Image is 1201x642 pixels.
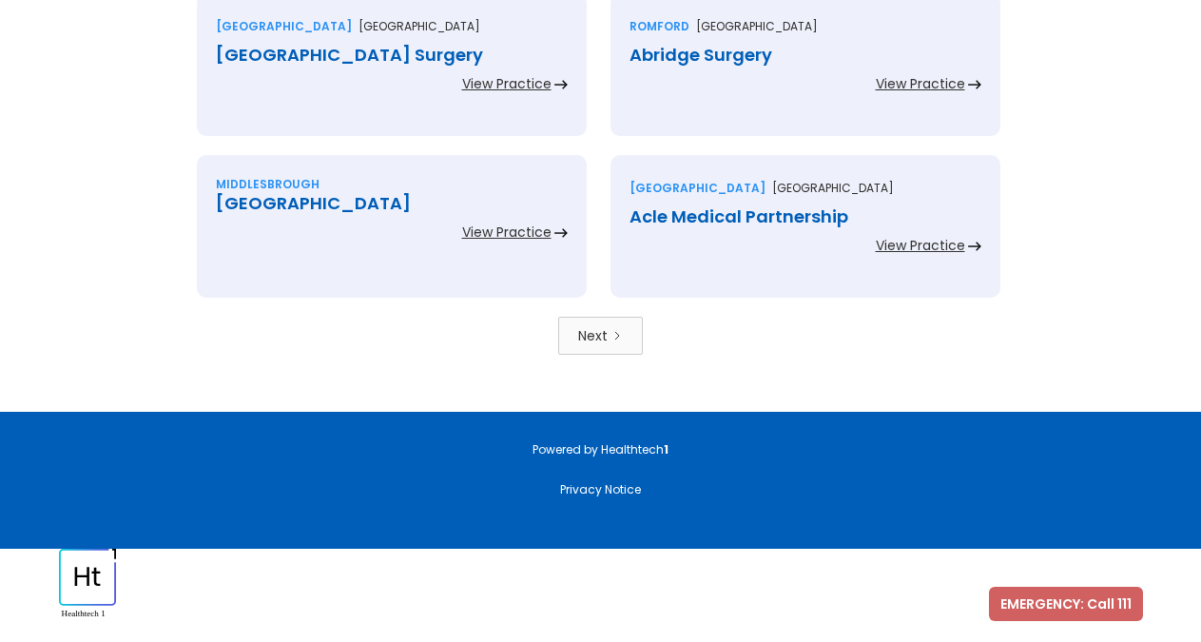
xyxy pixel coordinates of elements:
div: Abridge Surgery [630,46,981,65]
div: [GEOGRAPHIC_DATA] [630,179,765,198]
p: [GEOGRAPHIC_DATA] [772,179,894,198]
div: View Practice [876,236,965,255]
div: Romford [630,17,689,36]
strong: 1 [664,441,668,457]
a: Powered by Healthtech1 [533,441,668,457]
p: [GEOGRAPHIC_DATA] [358,17,480,36]
a: Middlesbrough[GEOGRAPHIC_DATA]View Practice [197,155,587,317]
p: [GEOGRAPHIC_DATA] [696,17,818,36]
div: [GEOGRAPHIC_DATA] [216,17,352,36]
div: View Practice [876,74,965,93]
div: Next [578,326,608,345]
div: Acle Medical Partnership [630,207,981,226]
a: EMERGENCY: Call 111 [989,587,1143,621]
div: Middlesbrough [216,175,320,194]
span: EMERGENCY: Call 111 [1000,594,1132,613]
a: Next Page [558,317,643,355]
div: [GEOGRAPHIC_DATA] [216,194,568,213]
div: [GEOGRAPHIC_DATA] Surgery [216,46,568,65]
div: View Practice [462,223,552,242]
div: List [197,317,1005,355]
a: [GEOGRAPHIC_DATA][GEOGRAPHIC_DATA]Acle Medical PartnershipView Practice [610,155,1000,317]
a: Privacy Notice [560,481,641,497]
div: View Practice [462,74,552,93]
